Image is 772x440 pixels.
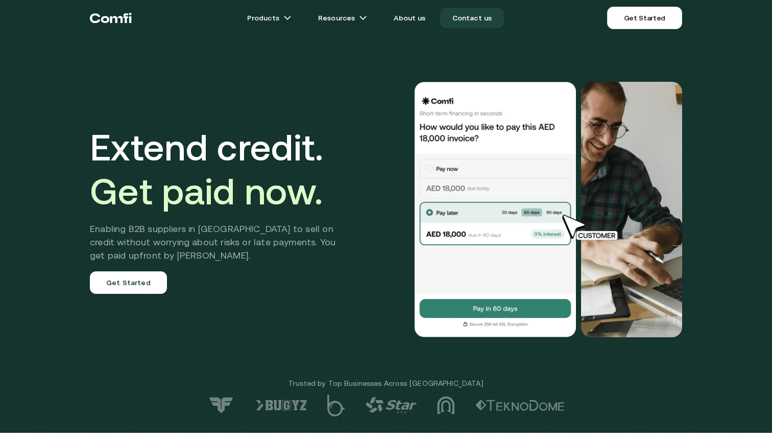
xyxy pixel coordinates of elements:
[306,8,379,28] a: Resourcesarrow icons
[581,82,682,337] img: Would you like to pay this AED 18,000.00 invoice?
[607,7,682,29] a: Get Started
[90,170,323,212] span: Get paid now.
[475,400,565,411] img: logo-2
[554,213,629,242] img: cursor
[90,222,351,262] h2: Enabling B2B suppliers in [GEOGRAPHIC_DATA] to sell on credit without worrying about risks or lat...
[207,397,235,414] img: logo-7
[90,271,167,294] a: Get Started
[359,14,367,22] img: arrow icons
[440,8,504,28] a: Contact us
[381,8,438,28] a: About us
[256,400,307,411] img: logo-6
[90,3,132,33] a: Return to the top of the Comfi home page
[437,396,455,414] img: logo-3
[414,82,577,337] img: Would you like to pay this AED 18,000.00 invoice?
[366,397,417,413] img: logo-4
[90,125,351,213] h1: Extend credit.
[283,14,292,22] img: arrow icons
[327,395,345,416] img: logo-5
[235,8,304,28] a: Productsarrow icons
